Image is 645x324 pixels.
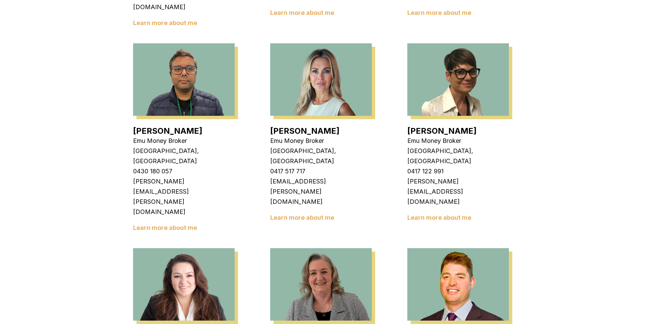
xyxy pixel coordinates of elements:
p: Emu Money Broker [270,136,372,146]
p: [PERSON_NAME][EMAIL_ADDRESS][DOMAIN_NAME] [407,176,509,207]
a: Learn more about me [133,19,197,26]
p: 0430 180 057 [133,166,235,176]
p: [GEOGRAPHIC_DATA], [GEOGRAPHIC_DATA] [133,146,235,166]
img: Robyn Adams [270,248,372,321]
a: Learn more about me [133,224,197,231]
a: [PERSON_NAME] [270,126,340,136]
p: [EMAIL_ADDRESS][PERSON_NAME][DOMAIN_NAME] [270,176,372,207]
p: 0417 517 717 [270,166,372,176]
p: Emu Money Broker [407,136,509,146]
p: 0417 122 991 [407,166,509,176]
p: [PERSON_NAME][EMAIL_ADDRESS][PERSON_NAME][DOMAIN_NAME] [133,176,235,217]
p: [GEOGRAPHIC_DATA], [GEOGRAPHIC_DATA] [407,146,509,166]
a: Learn more about me [270,214,334,221]
img: Pinkesh Patel [133,43,235,116]
a: [PERSON_NAME] [133,126,202,136]
img: Rachael Connors [270,43,372,116]
a: Learn more about me [407,9,471,16]
p: Emu Money Broker [133,136,235,146]
img: Jack Armstrong [407,248,509,321]
a: Learn more about me [270,9,334,16]
a: [PERSON_NAME] [407,126,477,136]
p: [GEOGRAPHIC_DATA], [GEOGRAPHIC_DATA] [270,146,372,166]
img: Wendy Fonseka [133,248,235,321]
img: Stevette Gelavis [407,43,509,116]
a: Learn more about me [407,214,471,221]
